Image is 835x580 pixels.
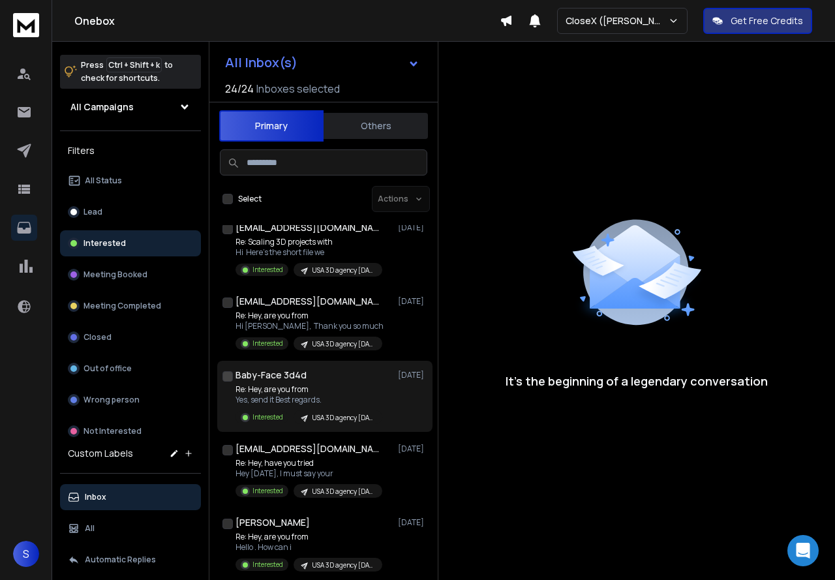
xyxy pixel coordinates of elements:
p: Interested [252,265,283,275]
p: Yes, send it Best regards. [235,395,382,405]
button: Primary [219,110,324,142]
p: It’s the beginning of a legendary conversation [506,372,768,390]
p: Hi Here’s the short file we [235,247,382,258]
p: USA 3D agency [DATE] [312,413,374,423]
p: Interested [252,412,283,422]
button: S [13,541,39,567]
h3: Custom Labels [68,447,133,460]
h1: [EMAIL_ADDRESS][DOMAIN_NAME] [235,442,379,455]
p: Interested [252,486,283,496]
p: Out of office [83,363,132,374]
p: Press to check for shortcuts. [81,59,173,85]
p: USA 3D agency [DATE] [312,560,374,570]
p: [DATE] [398,370,427,380]
button: Closed [60,324,201,350]
span: Ctrl + Shift + k [106,57,162,72]
button: Out of office [60,356,201,382]
p: Hi [PERSON_NAME], Thank you so much [235,321,384,331]
button: Lead [60,199,201,225]
h1: [EMAIL_ADDRESS][DOMAIN_NAME] [235,221,379,234]
button: All Status [60,168,201,194]
button: Wrong person [60,387,201,413]
p: USA 3D agency [DATE] [312,487,374,496]
p: CloseX ([PERSON_NAME]) [566,14,668,27]
p: [DATE] [398,222,427,233]
p: [DATE] [398,444,427,454]
button: Automatic Replies [60,547,201,573]
p: Re: Hey, have you tried [235,458,382,468]
p: Automatic Replies [85,555,156,565]
p: Closed [83,332,112,343]
p: Get Free Credits [731,14,803,27]
p: Meeting Completed [83,301,161,311]
button: Not Interested [60,418,201,444]
p: USA 3D agency [DATE] [312,339,374,349]
button: All [60,515,201,542]
h1: All Inbox(s) [225,56,297,69]
p: Lead [83,207,102,217]
h1: [PERSON_NAME] [235,516,310,529]
h1: Baby-Face 3d4d [235,369,307,382]
p: Re: Hey, are you from [235,311,384,321]
p: Interested [252,339,283,348]
p: All [85,523,95,534]
p: Hey [DATE], I must say your [235,468,382,479]
h1: All Campaigns [70,100,134,114]
h1: [EMAIL_ADDRESS][DOMAIN_NAME] [235,295,379,308]
p: Interested [252,560,283,570]
label: Select [238,194,262,204]
h1: Onebox [74,13,500,29]
button: Interested [60,230,201,256]
p: Inbox [85,492,106,502]
p: Meeting Booked [83,269,147,280]
p: Re: Hey, are you from [235,532,382,542]
button: Others [324,112,428,140]
button: All Campaigns [60,94,201,120]
p: Interested [83,238,126,249]
button: Meeting Completed [60,293,201,319]
p: Not Interested [83,426,142,436]
button: All Inbox(s) [215,50,430,76]
p: Re: Scaling 3D projects with [235,237,382,247]
button: Inbox [60,484,201,510]
div: Open Intercom Messenger [787,535,819,566]
p: Wrong person [83,395,140,405]
h3: Filters [60,142,201,160]
p: Re: Hey, are you from [235,384,382,395]
p: All Status [85,176,122,186]
p: Hello . How can i [235,542,382,553]
p: [DATE] [398,517,427,528]
button: Meeting Booked [60,262,201,288]
p: USA 3D agency [DATE] [312,266,374,275]
h3: Inboxes selected [256,81,340,97]
button: Get Free Credits [703,8,812,34]
span: 24 / 24 [225,81,254,97]
img: logo [13,13,39,37]
p: [DATE] [398,296,427,307]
